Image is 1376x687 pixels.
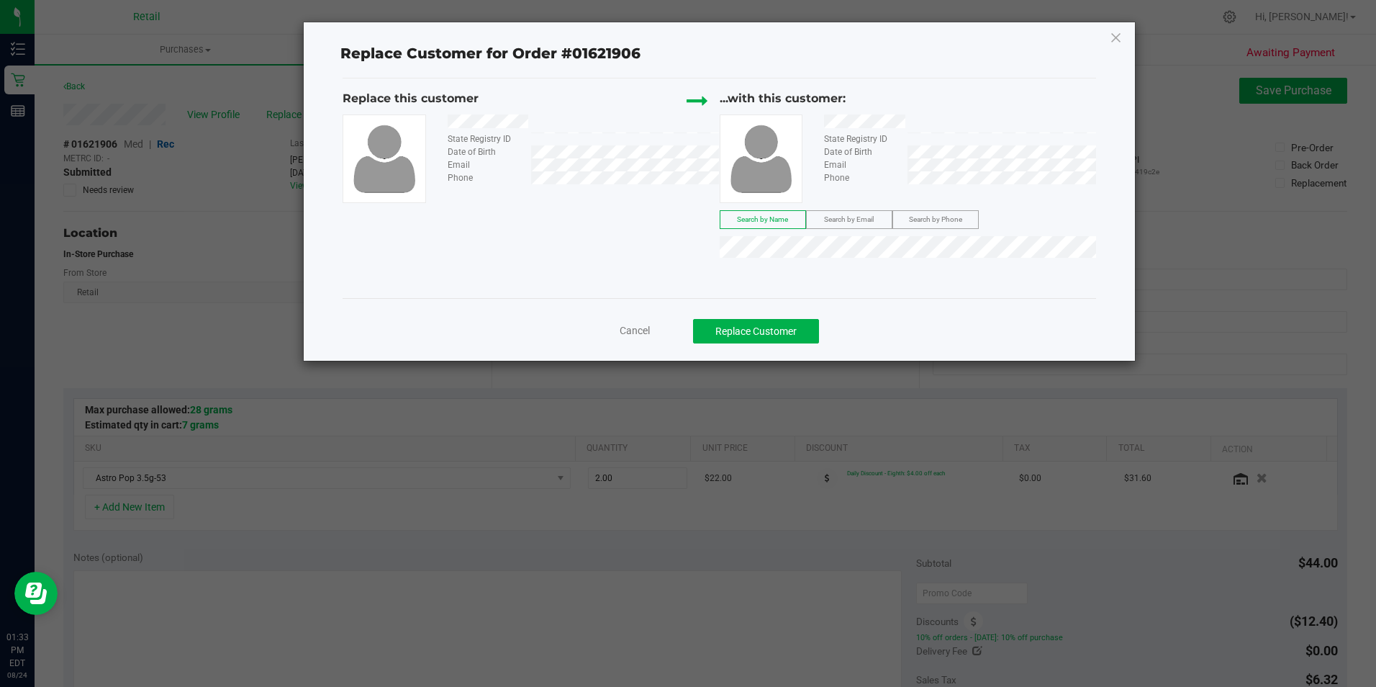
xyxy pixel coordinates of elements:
div: Date of Birth [813,145,907,158]
span: Replace this customer [343,91,479,105]
div: State Registry ID [437,133,531,145]
iframe: Resource center [14,572,58,615]
span: Replace Customer for Order #01621906 [332,42,649,66]
span: Search by Phone [909,215,962,223]
div: Email [437,158,531,171]
span: ...with this customer: [720,91,846,105]
span: Search by Name [737,215,788,223]
div: State Registry ID [813,133,907,145]
div: Phone [813,171,907,184]
span: Cancel [620,325,650,336]
span: Search by Email [824,215,874,223]
div: Phone [437,171,531,184]
div: Email [813,158,907,171]
div: Date of Birth [437,145,531,158]
img: user-icon.png [346,121,422,196]
button: Replace Customer [693,319,819,343]
img: user-icon.png [723,121,800,196]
